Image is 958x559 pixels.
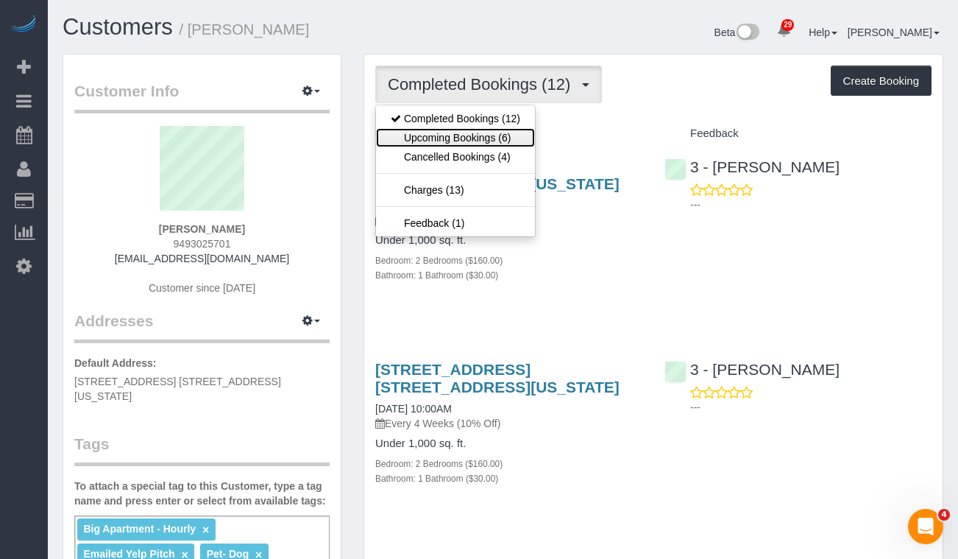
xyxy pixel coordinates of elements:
small: Bedroom: 2 Bedrooms ($160.00) [375,256,503,266]
a: Cancelled Bookings (4) [376,147,535,166]
a: [EMAIL_ADDRESS][DOMAIN_NAME] [115,253,289,264]
span: Big Apartment - Hourly [83,523,196,535]
a: [DATE] 10:00AM [375,403,452,415]
iframe: Intercom live chat [908,509,943,544]
span: 29 [781,19,794,31]
a: × [202,524,209,536]
a: 3 - [PERSON_NAME] [664,158,840,175]
a: Help [809,27,837,38]
h4: Feedback [664,127,932,140]
h4: Under 1,000 sq. ft. [375,437,642,450]
p: Every 4 Weeks (10% Off) [375,416,642,431]
p: --- [690,400,932,415]
a: 29 [770,15,798,47]
span: Completed Bookings (12) [388,75,578,94]
a: [STREET_ADDRESS] [STREET_ADDRESS][US_STATE] [375,361,620,395]
small: / [PERSON_NAME] [180,21,310,38]
a: Upcoming Bookings (6) [376,128,535,147]
a: [PERSON_NAME] [848,27,940,38]
img: Automaid Logo [9,15,38,35]
a: Customers [63,14,173,40]
legend: Tags [74,433,330,466]
h4: Under 1,000 sq. ft. [375,234,642,247]
label: To attach a special tag to this Customer, type a tag name and press enter or select from availabl... [74,479,330,508]
a: Feedback (1) [376,214,535,233]
a: Completed Bookings (12) [376,109,535,128]
span: 4 [938,509,950,521]
span: 9493025701 [174,238,231,250]
small: Bathroom: 1 Bathroom ($30.00) [375,270,498,281]
span: Customer since [DATE] [149,282,255,294]
img: New interface [735,24,759,43]
small: Bathroom: 1 Bathroom ($30.00) [375,474,498,484]
button: Create Booking [831,66,932,96]
a: Charges (13) [376,180,535,200]
strong: [PERSON_NAME] [159,223,245,235]
label: Default Address: [74,356,157,370]
a: 3 - [PERSON_NAME] [664,361,840,378]
span: [STREET_ADDRESS] [STREET_ADDRESS][US_STATE] [74,376,281,402]
a: Beta [714,27,760,38]
legend: Customer Info [74,80,330,113]
p: --- [690,197,932,212]
small: Bedroom: 2 Bedrooms ($160.00) [375,459,503,469]
button: Completed Bookings (12) [375,66,602,103]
